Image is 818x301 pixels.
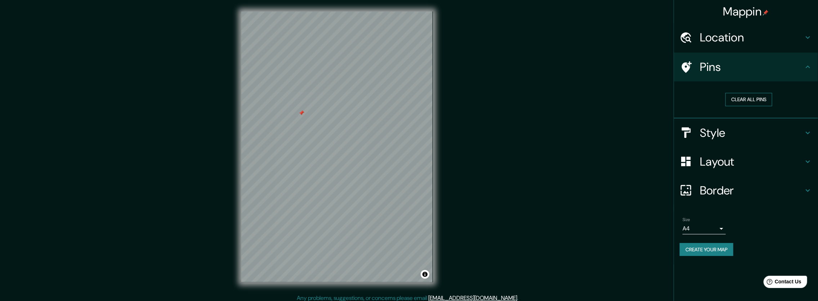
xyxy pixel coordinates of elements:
[700,60,804,74] h4: Pins
[674,23,818,52] div: Location
[674,147,818,176] div: Layout
[700,126,804,140] h4: Style
[674,53,818,81] div: Pins
[674,118,818,147] div: Style
[700,183,804,198] h4: Border
[683,223,726,234] div: A4
[421,270,429,279] button: Toggle attribution
[700,30,804,45] h4: Location
[683,216,690,223] label: Size
[241,12,433,282] canvas: Map
[763,10,769,15] img: pin-icon.png
[700,154,804,169] h4: Layout
[674,176,818,205] div: Border
[725,93,772,106] button: Clear all pins
[754,273,810,293] iframe: Help widget launcher
[680,243,733,256] button: Create your map
[723,4,769,19] h4: Mappin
